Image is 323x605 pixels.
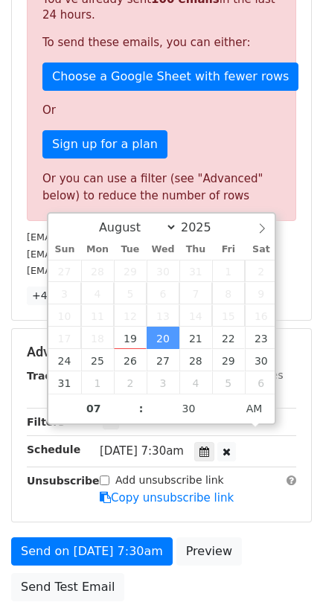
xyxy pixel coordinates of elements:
span: August 23, 2025 [245,327,278,349]
span: September 3, 2025 [147,371,179,394]
span: August 12, 2025 [114,304,147,327]
span: Sat [245,245,278,255]
small: [EMAIL_ADDRESS][DOMAIN_NAME] [27,249,193,260]
span: August 31, 2025 [48,371,81,394]
label: Add unsubscribe link [115,473,224,488]
span: August 27, 2025 [147,349,179,371]
span: July 27, 2025 [48,260,81,282]
p: To send these emails, you can either: [42,35,281,51]
span: Sun [48,245,81,255]
span: August 21, 2025 [179,327,212,349]
span: September 4, 2025 [179,371,212,394]
span: August 3, 2025 [48,282,81,304]
span: [DATE] 7:30am [100,444,184,458]
h5: Advanced [27,344,296,360]
strong: Schedule [27,444,80,455]
span: August 26, 2025 [114,349,147,371]
a: Send Test Email [11,573,124,601]
span: September 5, 2025 [212,371,245,394]
span: Mon [81,245,114,255]
span: August 28, 2025 [179,349,212,371]
a: +47 more [27,287,89,305]
strong: Unsubscribe [27,475,100,487]
span: August 15, 2025 [212,304,245,327]
span: September 6, 2025 [245,371,278,394]
span: September 2, 2025 [114,371,147,394]
span: August 14, 2025 [179,304,212,327]
span: September 1, 2025 [81,371,114,394]
span: August 18, 2025 [81,327,114,349]
span: August 25, 2025 [81,349,114,371]
a: Copy unsubscribe link [100,491,234,505]
span: August 9, 2025 [245,282,278,304]
strong: Tracking [27,370,77,382]
span: August 30, 2025 [245,349,278,371]
span: August 10, 2025 [48,304,81,327]
span: July 28, 2025 [81,260,114,282]
span: August 5, 2025 [114,282,147,304]
span: : [139,394,144,423]
span: August 6, 2025 [147,282,179,304]
a: Choose a Google Sheet with fewer rows [42,63,298,91]
small: [EMAIL_ADDRESS][PERSON_NAME][DOMAIN_NAME] [27,231,272,243]
span: July 29, 2025 [114,260,147,282]
span: August 8, 2025 [212,282,245,304]
a: Send on [DATE] 7:30am [11,537,173,566]
span: Thu [179,245,212,255]
span: August 20, 2025 [147,327,179,349]
span: August 13, 2025 [147,304,179,327]
p: Or [42,103,281,118]
span: July 30, 2025 [147,260,179,282]
span: August 2, 2025 [245,260,278,282]
div: Or you can use a filter (see "Advanced" below) to reduce the number of rows [42,170,281,204]
span: Tue [114,245,147,255]
span: August 11, 2025 [81,304,114,327]
input: Minute [144,394,234,423]
span: August 19, 2025 [114,327,147,349]
span: August 29, 2025 [212,349,245,371]
strong: Filters [27,416,65,428]
input: Hour [48,394,139,423]
iframe: Chat Widget [249,534,323,605]
small: [EMAIL_ADDRESS][DOMAIN_NAME] [27,265,193,276]
span: August 4, 2025 [81,282,114,304]
span: August 7, 2025 [179,282,212,304]
span: August 24, 2025 [48,349,81,371]
span: August 17, 2025 [48,327,81,349]
span: Click to toggle [234,394,275,423]
input: Year [177,220,231,234]
span: August 22, 2025 [212,327,245,349]
a: Preview [176,537,242,566]
span: August 16, 2025 [245,304,278,327]
a: Sign up for a plan [42,130,167,159]
span: Wed [147,245,179,255]
span: August 1, 2025 [212,260,245,282]
span: July 31, 2025 [179,260,212,282]
span: Fri [212,245,245,255]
